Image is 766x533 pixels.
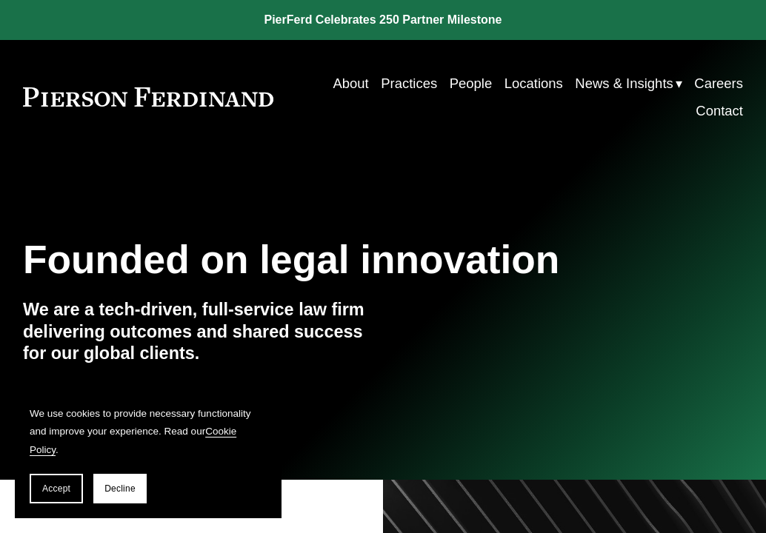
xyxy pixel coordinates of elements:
[93,474,147,503] button: Decline
[694,70,743,97] a: Careers
[381,70,437,97] a: Practices
[104,483,136,494] span: Decline
[23,299,383,365] h4: We are a tech-driven, full-service law firm delivering outcomes and shared success for our global...
[42,483,70,494] span: Accept
[333,70,368,97] a: About
[15,390,282,518] section: Cookie banner
[30,426,236,455] a: Cookie Policy
[450,70,493,97] a: People
[696,97,743,124] a: Contact
[30,405,267,459] p: We use cookies to provide necessary functionality and improve your experience. Read our .
[575,71,673,95] span: News & Insights
[575,70,682,97] a: folder dropdown
[23,238,623,283] h1: Founded on legal innovation
[30,474,83,503] button: Accept
[504,70,563,97] a: Locations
